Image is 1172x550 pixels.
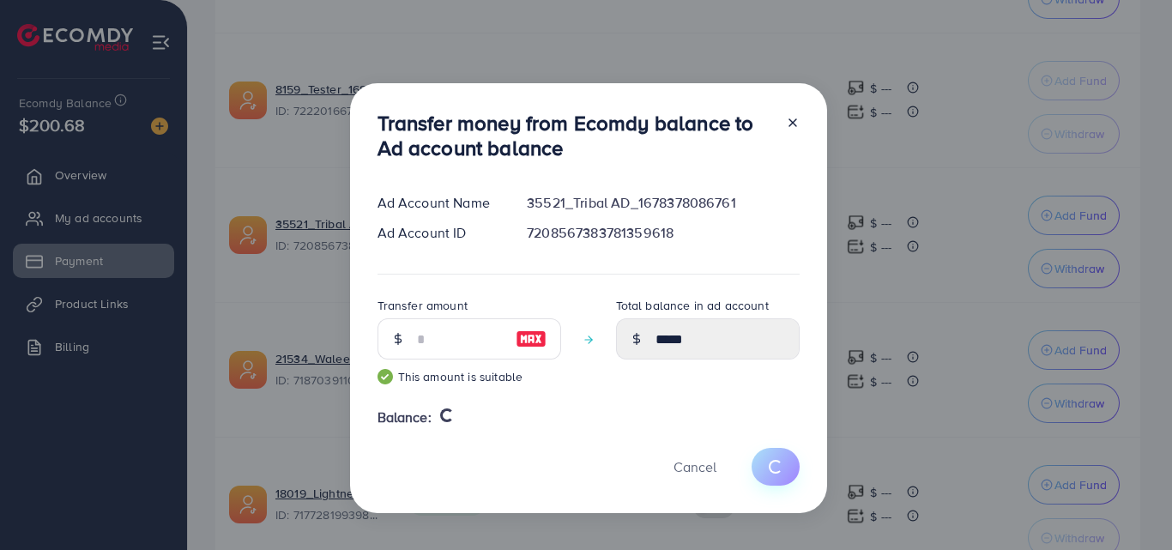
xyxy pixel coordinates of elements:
div: 7208567383781359618 [513,223,813,243]
span: Balance: [378,408,432,427]
div: Ad Account ID [364,223,514,243]
div: Ad Account Name [364,193,514,213]
img: guide [378,369,393,384]
label: Transfer amount [378,297,468,314]
h3: Transfer money from Ecomdy balance to Ad account balance [378,111,772,160]
img: image [516,329,547,349]
div: 35521_Tribal AD_1678378086761 [513,193,813,213]
small: This amount is suitable [378,368,561,385]
label: Total balance in ad account [616,297,769,314]
button: Cancel [652,448,738,485]
span: Cancel [674,457,716,476]
iframe: Chat [1099,473,1159,537]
